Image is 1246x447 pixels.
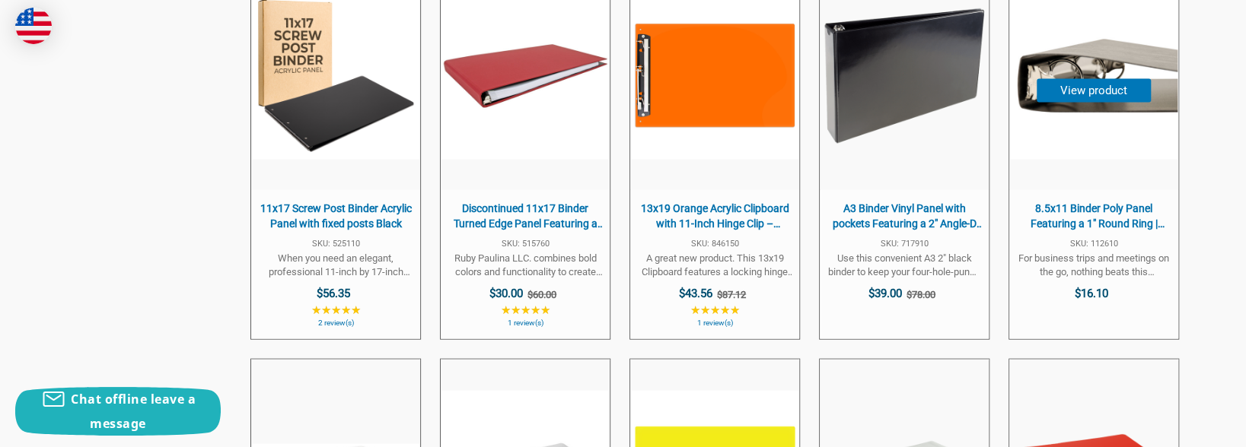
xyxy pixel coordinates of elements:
span: $87.12 [717,289,746,300]
span: A3 Binder Vinyl Panel with pockets Featuring a 2" Angle-D Ring Black [827,201,981,231]
span: 2 review(s) [259,319,413,327]
span: $56.35 [317,287,350,300]
span: $30.00 [489,287,523,300]
span: $60.00 [527,289,556,300]
span: For business trips and meetings on the go, nothing beats this lightweight and flexible 8.5" x 11"... [1017,252,1171,279]
span: $43.56 [679,287,712,300]
img: duty and tax information for United States [15,8,52,44]
span: A great new product. This 13x19 Clipboard features a locking hinge style clip. The Acrylic plasti... [638,252,792,279]
span: ★★★★★ [690,304,740,316]
span: 13x19 Orange Acrylic Clipboard with 11-Inch Hinge Clip – Durable, Extra-Large Design for Oversize... [638,201,792,231]
span: Ruby Paulina LLC. combines bold colors and functionality to create superior storage products. The... [448,252,602,279]
span: 1 review(s) [448,319,602,327]
span: Chat offline leave a message [71,391,196,432]
span: 1 review(s) [638,319,792,327]
span: 8.5x11 Binder Poly Panel Featuring a 1" Round Ring | Black [1017,201,1171,231]
button: Chat offline leave a message [15,387,221,436]
span: SKU: 846150 [638,239,792,248]
span: $39.00 [868,287,902,300]
span: $78.00 [907,289,935,300]
button: View product [1037,79,1151,103]
span: ★★★★★ [501,304,550,316]
span: SKU: 525110 [259,239,413,248]
span: ★★★★★ [311,304,361,316]
span: When you need an elegant, professional 11-inch by 17-inch binder for an important client presenta... [259,252,413,279]
span: Discontinued 11x17 Binder Turned Edge Panel Featuring a 1" Angle-D Ring Red [448,201,602,231]
span: SKU: 515760 [448,239,602,248]
span: Use this convenient A3 2" black binder to keep your four-hole-punch documents organized. Popular ... [827,252,981,279]
span: SKU: 112610 [1017,239,1171,248]
span: 11x17 Screw Post Binder Acrylic Panel with fixed posts Black [259,201,413,231]
span: SKU: 717910 [827,239,981,248]
span: $16.10 [1075,287,1108,300]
